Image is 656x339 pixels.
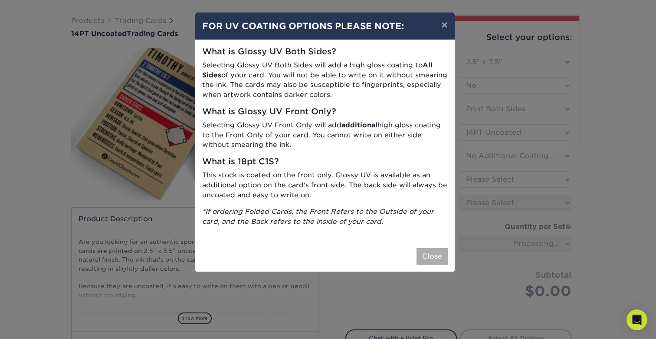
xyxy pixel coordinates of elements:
p: Selecting Glossy UV Both Sides will add a high gloss coating to of your card. You will not be abl... [202,60,448,100]
h5: What is 18pt C1S? [202,157,448,167]
strong: All Sides [202,61,433,79]
p: Selecting Glossy UV Front Only will add high gloss coating to the Front Only of your card. You ca... [202,120,448,150]
button: Close [417,248,448,265]
button: × [434,13,454,37]
h4: FOR UV COATING OPTIONS PLEASE NOTE: [202,20,448,33]
p: This stock is coated on the front only. Glossy UV is available as an additional option on the car... [202,170,448,200]
h5: What is Glossy UV Front Only? [202,107,448,117]
h5: What is Glossy UV Both Sides? [202,47,448,57]
i: *If ordering Folded Cards, the Front Refers to the Outside of your card, and the Back refers to t... [202,207,434,226]
strong: additional [341,121,377,129]
div: Open Intercom Messenger [626,309,647,330]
